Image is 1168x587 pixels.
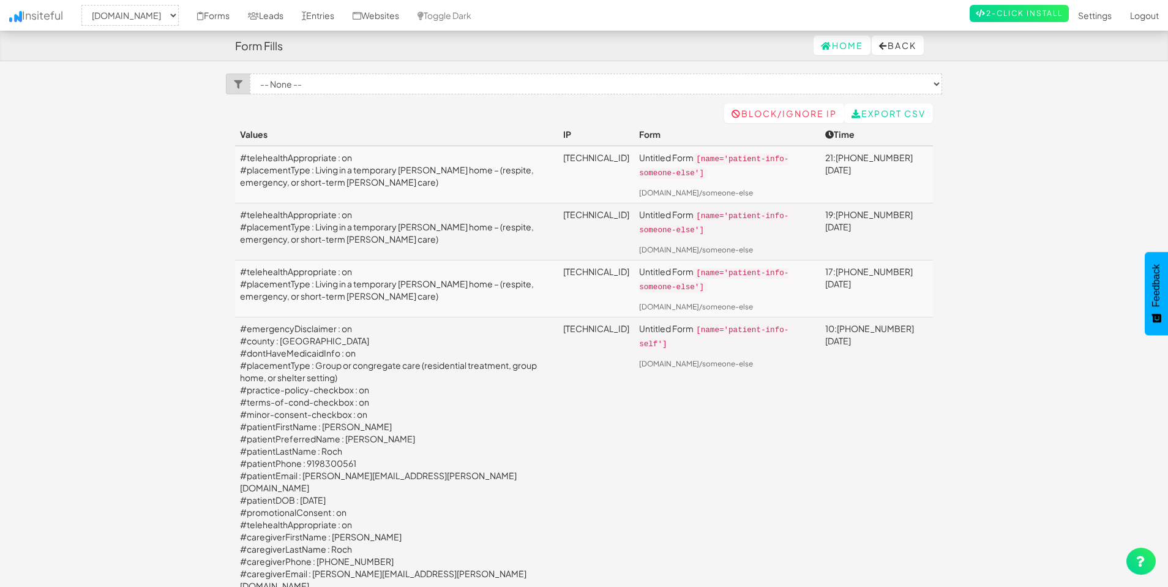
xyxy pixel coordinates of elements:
[235,146,558,203] td: #telehealthAppropriate : on #placementType : Living in a temporary [PERSON_NAME] home – (respite,...
[639,245,753,254] a: [DOMAIN_NAME]/someone-else
[814,36,870,55] a: Home
[844,104,933,123] a: Export CSV
[639,325,788,350] code: [name='patient-info-self']
[634,123,820,146] th: Form
[820,146,933,203] td: 21:[PHONE_NUMBER][DATE]
[563,323,629,334] a: [TECHNICAL_ID]
[235,260,558,317] td: #telehealthAppropriate : on #placementType : Living in a temporary [PERSON_NAME] home – (respite,...
[235,123,558,146] th: Values
[639,268,788,293] code: [name='patient-info-someone-else']
[639,265,815,293] p: Untitled Form
[639,154,788,179] code: [name='patient-info-someone-else']
[639,302,753,311] a: [DOMAIN_NAME]/someone-else
[820,123,933,146] th: Time
[639,359,753,368] a: [DOMAIN_NAME]/someone-else
[639,151,815,180] p: Untitled Form
[820,203,933,260] td: 19:[PHONE_NUMBER][DATE]
[1151,264,1162,307] span: Feedback
[820,260,933,317] td: 17:[PHONE_NUMBER][DATE]
[563,266,629,277] a: [TECHNICAL_ID]
[9,11,22,22] img: icon.png
[558,123,634,146] th: IP
[639,322,815,350] p: Untitled Form
[563,209,629,220] a: [TECHNICAL_ID]
[235,203,558,260] td: #telehealthAppropriate : on #placementType : Living in a temporary [PERSON_NAME] home – (respite,...
[235,40,283,52] h4: Form Fills
[639,188,753,197] a: [DOMAIN_NAME]/someone-else
[724,104,844,123] a: Block/Ignore IP
[872,36,924,55] button: Back
[639,211,788,236] code: [name='patient-info-someone-else']
[1145,252,1168,335] button: Feedback - Show survey
[639,208,815,237] p: Untitled Form
[563,152,629,163] a: [TECHNICAL_ID]
[970,5,1069,22] a: 2-Click Install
